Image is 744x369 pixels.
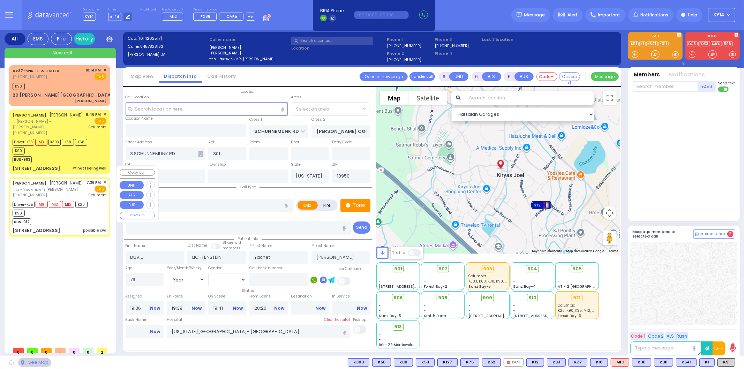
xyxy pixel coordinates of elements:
[435,37,480,43] span: Phone 3
[126,294,164,299] label: Assigned
[687,41,698,46] a: DC3
[167,265,205,271] div: Year/Month/Week/Day
[513,273,515,279] span: -
[13,201,35,208] span: Driver-K35
[633,81,698,92] input: Search member
[517,12,522,17] img: message.svg
[504,358,524,367] div: DC3
[713,341,726,355] button: 10-4
[393,294,403,301] span: 906
[524,12,545,18] span: Message
[126,116,153,121] label: Location Name
[558,303,576,308] span: Columbia
[348,358,369,367] div: K303
[13,68,26,74] span: KY37 -
[435,43,469,48] label: [PHONE_NUMBER]
[223,246,240,251] span: members
[83,228,106,233] div: possible cva
[13,112,46,118] a: [PERSON_NAME]
[36,201,48,208] span: M9
[128,44,207,50] label: Caller:
[87,180,101,185] span: 7:36 PM
[126,265,133,271] label: Age
[208,294,247,299] label: On Scene
[379,313,401,318] span: Sanz Bay-5
[86,68,101,73] span: 10:14 PM
[603,231,617,245] button: Drag Pegman onto the map to open Street View
[676,358,697,367] div: BLS
[13,180,46,186] a: [PERSON_NAME]
[13,92,113,99] div: 20 [PERSON_NAME][GEOGRAPHIC_DATA]
[380,91,408,105] button: Show street map
[162,8,185,12] label: Medic on call
[495,157,506,167] gmp-advanced-marker: Client
[590,358,608,367] div: BLS
[140,8,156,12] label: Night unit
[572,294,583,302] div: 912
[424,279,426,284] span: -
[95,186,106,193] span: EMS
[316,305,326,311] a: Now
[226,14,237,19] span: CAR5
[392,250,405,255] label: Traffic
[13,218,31,225] span: BUS-912
[526,358,544,367] div: K12
[387,57,421,62] label: [PHONE_NUMBER]
[531,200,552,210] div: 912
[699,358,715,367] div: K1
[495,154,505,170] img: client-location.gif
[50,112,83,118] span: [PERSON_NAME]
[695,233,699,236] img: comment-alt.png
[572,265,582,272] span: 905
[536,72,557,81] button: Code-1
[193,8,255,12] label: Fire units on call
[317,201,337,210] label: Fire
[75,201,88,208] span: K20
[126,95,149,100] label: Call Location
[354,11,409,19] input: (000)000-00000
[128,36,207,42] label: Cad:
[13,68,59,74] a: WIRELESS CALLER
[86,112,101,117] span: 8:46 PM
[632,358,651,367] div: K30
[568,12,578,18] span: Alert
[468,303,471,308] span: -
[298,201,318,210] label: EMS
[676,358,697,367] div: K541
[62,139,74,146] span: K38
[120,191,144,199] button: ALS
[13,74,47,80] span: [PHONE_NUMBER]
[75,139,87,146] span: K68
[685,35,740,39] label: KJFD
[249,243,272,249] label: P First Name
[187,243,207,248] label: Last Name
[468,273,486,279] span: Columbia
[5,33,25,45] div: All
[514,72,534,81] button: BUS
[140,44,163,49] span: 8457828183
[699,358,715,367] div: BLS
[708,8,735,22] button: KY14
[424,284,447,289] span: Forest Bay-2
[75,98,106,104] div: [PERSON_NAME]
[372,358,391,367] div: BLS
[647,332,664,340] button: Code 2
[291,95,301,100] label: Areas
[126,243,145,249] label: First Name
[424,308,426,313] span: -
[13,139,34,146] span: Driver-K33
[202,73,241,80] a: Call History
[632,358,651,367] div: BLS
[209,56,289,62] label: ר' אשר אנשיל - הרר [PERSON_NAME]
[394,358,413,367] div: BLS
[296,106,329,113] span: Select an area
[634,71,660,79] button: Members
[437,358,458,367] div: K127
[332,294,370,299] label: In Service
[379,273,381,279] span: -
[387,51,432,57] span: Phone 2
[120,201,144,209] button: BUS
[108,13,121,21] span: K-14
[482,72,501,81] button: ALS
[13,348,24,353] span: 0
